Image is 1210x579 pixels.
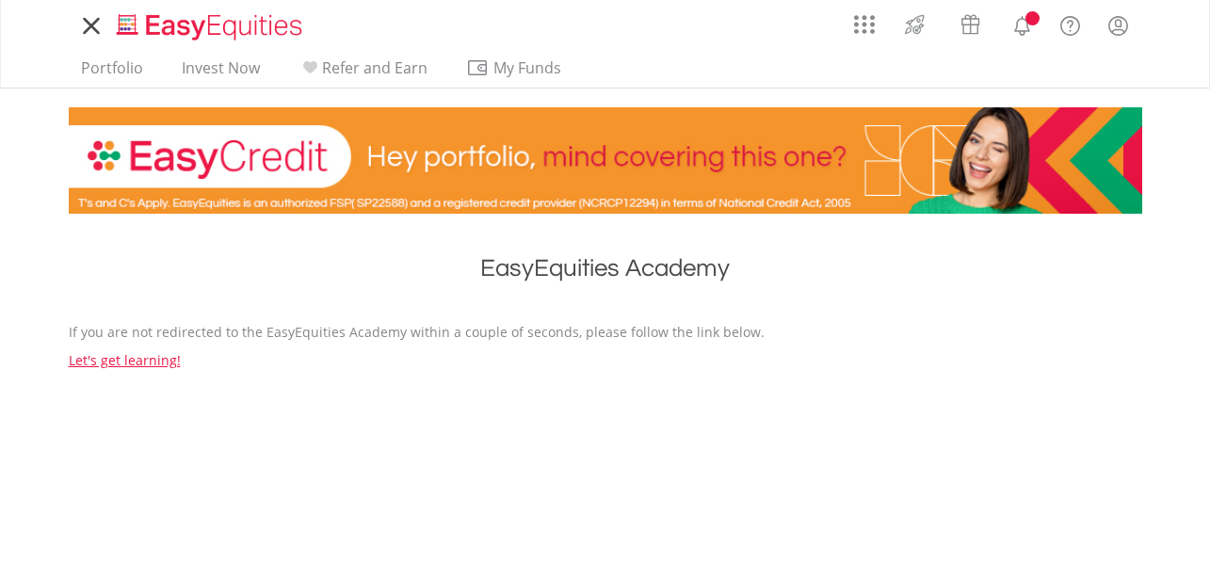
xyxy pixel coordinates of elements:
[69,107,1142,214] img: EasyCredit Promotion Banner
[955,9,986,40] img: vouchers-v2.svg
[1046,5,1094,42] a: FAQ's and Support
[73,58,151,88] a: Portfolio
[899,9,930,40] img: thrive-v2.svg
[174,58,267,88] a: Invest Now
[854,14,875,35] img: grid-menu-icon.svg
[291,58,435,88] a: Refer and Earn
[322,57,428,78] span: Refer and Earn
[466,56,589,80] span: My Funds
[943,5,998,40] a: Vouchers
[1094,5,1142,46] a: My Profile
[69,251,1142,285] h1: EasyEquities Academy
[998,5,1046,42] a: Notifications
[69,323,1142,342] p: If you are not redirected to the EasyEquities Academy within a couple of seconds, please follow t...
[842,5,887,35] a: AppsGrid
[113,11,310,42] img: EasyEquities_Logo.png
[109,5,310,42] a: Home page
[69,351,181,369] a: Let's get learning!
